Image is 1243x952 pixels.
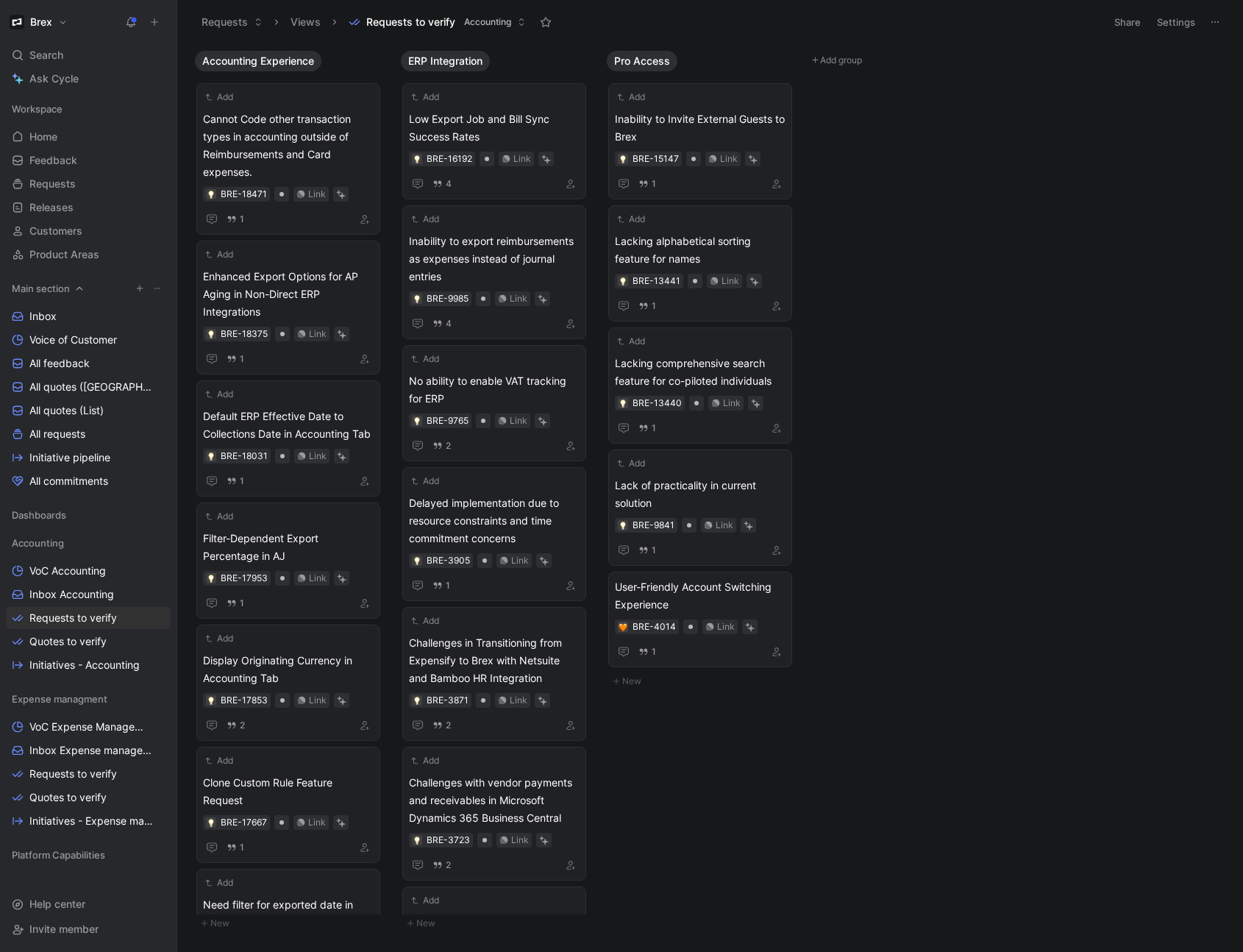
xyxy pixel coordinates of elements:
button: Add [615,456,647,471]
span: Quotes to verify [29,634,107,649]
a: Requests to verify [6,607,171,629]
span: 2 [446,861,451,870]
a: AddEnhanced Export Options for AP Aging in Non-Direct ERP IntegrationsLink1 [196,241,380,374]
div: Platform Capabilities [6,844,171,866]
img: 💡 [207,191,216,199]
button: BrexBrex [6,12,71,32]
img: 💡 [619,522,627,530]
span: Accounting [464,15,511,29]
button: Add [203,875,235,890]
div: 💡 [206,189,216,199]
span: ERP Integration [408,54,482,68]
button: 💡 [618,520,628,530]
span: Platform Capabilities [12,848,105,862]
span: 1 [240,477,244,486]
button: 1 [635,644,659,660]
button: Add [203,631,235,646]
div: BRE-9841 [633,518,674,533]
button: 💡 [412,555,422,566]
span: Requests [29,177,76,191]
a: AddLacking comprehensive search feature for co-piloted individualsLink1 [608,327,792,444]
a: AddCannot Code other transaction types in accounting outside of Reimbursements and Card expenses.... [196,83,380,235]
div: Link [511,833,529,848]
img: 💡 [413,557,421,566]
button: Add [203,247,235,262]
a: Requests [6,173,171,195]
div: Link [723,396,741,411]
div: BRE-18375 [221,327,268,341]
span: Releases [29,200,74,215]
span: Transitioning from Expensify to Brex for Ad Spend Platforms [409,914,580,949]
button: Add group [807,51,1005,69]
a: Releases [6,196,171,219]
button: Add [409,352,441,366]
div: Accounting [6,532,171,554]
div: Invite member [6,918,171,940]
a: All feedback [6,352,171,374]
div: Link [510,693,527,708]
span: Lack of practicality in current solution [615,477,786,512]
button: 1 [224,211,247,227]
a: Inbox Accounting [6,583,171,605]
button: 1 [635,542,659,558]
div: BRE-17853 [221,693,268,708]
div: 💡 [206,329,216,339]
button: 💡 [206,451,216,461]
span: Requests to verify [29,611,117,625]
span: Initiatives - Expense management [29,814,154,828]
span: Search [29,46,63,64]
div: BRE-3871 [427,693,469,708]
span: All quotes (List) [29,403,104,418]
a: Quotes to verify [6,630,171,653]
a: AddChallenges in Transitioning from Expensify to Brex with Netsuite and Bamboo HR IntegrationLink2 [402,607,586,741]
button: Add [409,90,441,104]
div: BRE-9765 [427,413,469,428]
a: Ask Cycle [6,68,171,90]
a: All quotes ([GEOGRAPHIC_DATA]) [6,376,171,398]
button: New [195,914,389,932]
span: 1 [240,215,244,224]
div: Expense managment [6,688,171,710]
button: 💡 [412,416,422,426]
span: Home [29,129,57,144]
span: Customers [29,224,82,238]
button: 4 [430,316,455,332]
div: Link [722,274,739,288]
button: 💡 [618,154,628,164]
img: 💡 [619,155,627,164]
div: BRE-17667 [221,815,267,830]
button: 1 [635,420,659,436]
span: Help center [29,898,85,910]
div: Search [6,44,171,66]
button: 2 [430,438,454,454]
button: 💡 [206,817,216,828]
span: Clone Custom Rule Feature Request [203,774,374,809]
span: All feedback [29,356,90,371]
span: User-Friendly Account Switching Experience [615,578,786,614]
a: Initiatives - Expense management [6,810,171,832]
button: Share [1108,12,1147,32]
div: Link [720,152,738,166]
span: Main section [12,281,70,296]
button: 💡 [412,695,422,706]
a: AddLack of practicality in current solutionLink1 [608,450,792,566]
span: 1 [240,599,244,608]
div: AccountingVoC AccountingInbox AccountingRequests to verifyQuotes to verifyInitiatives - Accounting [6,532,171,676]
div: Expense managmentVoC Expense ManagementInbox Expense managementRequests to verifyQuotes to verify... [6,688,171,832]
a: All requests [6,423,171,445]
a: Inbox Expense management [6,739,171,761]
div: 💡 [412,154,422,164]
a: AddLacking alphabetical sorting feature for namesLink1 [608,205,792,322]
span: Cannot Code other transaction types in accounting outside of Reimbursements and Card expenses. [203,110,374,181]
span: 1 [240,843,244,852]
button: New [607,672,801,690]
button: 💡 [206,695,216,706]
button: 🧡 [618,622,628,632]
button: 💡 [206,573,216,583]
